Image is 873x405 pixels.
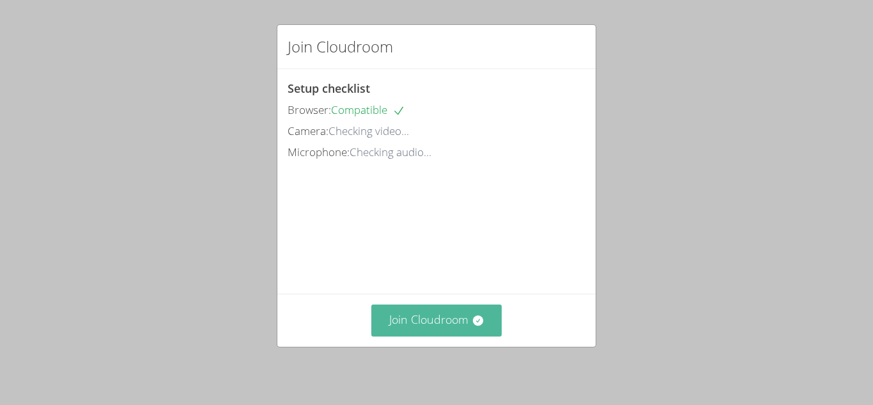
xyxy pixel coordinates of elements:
[288,81,370,96] span: Setup checklist
[331,102,405,117] span: Compatible
[371,305,502,336] button: Join Cloudroom
[288,102,331,117] span: Browser:
[328,123,409,138] span: Checking video...
[288,35,393,58] h2: Join Cloudroom
[288,145,350,159] span: Microphone:
[288,123,328,138] span: Camera:
[350,145,431,159] span: Checking audio...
